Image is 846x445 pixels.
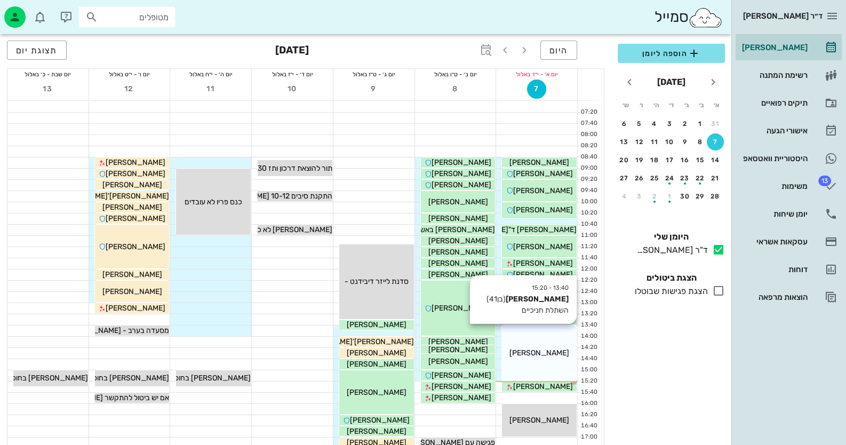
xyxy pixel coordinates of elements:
div: 16 [676,156,693,164]
div: 13:00 [578,298,600,307]
div: 11:40 [578,253,600,263]
button: 31 [707,115,724,132]
a: הוצאות מרפאה [736,284,842,310]
div: 1 [692,120,709,128]
div: 13:20 [578,309,600,319]
div: 24 [661,174,679,182]
div: 08:00 [578,130,600,139]
button: 1 [661,188,679,205]
button: 27 [616,170,633,187]
div: 15:40 [578,388,600,397]
div: 7 [707,138,724,146]
div: 31 [707,120,724,128]
a: תיקים רפואיים [736,90,842,116]
a: יומן שיחות [736,201,842,227]
span: [PERSON_NAME] [513,169,573,178]
button: חודש הבא [620,73,639,92]
div: ד"ר [PERSON_NAME] [633,244,708,257]
div: 13:40 [578,321,600,330]
span: תצוגת יום [16,45,58,55]
span: [PERSON_NAME]'[PERSON_NAME] [293,337,414,346]
span: [PERSON_NAME] [428,270,488,279]
button: 9 [676,133,693,150]
button: [DATE] [653,71,690,93]
div: 13 [616,138,633,146]
div: 14:20 [578,343,600,352]
div: 11:20 [578,242,600,251]
button: 2 [676,115,693,132]
div: 20 [616,156,633,164]
button: 10 [661,133,679,150]
div: 2 [676,120,693,128]
div: יום ג׳ - ט״ז באלול [333,69,414,80]
div: 9 [676,138,693,146]
span: [PERSON_NAME] [513,270,573,279]
span: 7 [528,84,546,93]
div: 17:00 [578,433,600,442]
button: היום [540,41,577,60]
img: SmileCloud logo [688,7,723,28]
button: 20 [616,152,633,169]
div: 10 [661,138,679,146]
span: [PERSON_NAME] [106,304,165,313]
div: 3 [631,193,648,200]
div: 08:20 [578,141,600,150]
div: תיקים רפואיים [740,99,808,107]
span: 10 [283,84,302,93]
button: 13 [38,80,58,99]
span: [PERSON_NAME] [347,427,406,436]
a: תגמשימות [736,173,842,199]
button: 15 [692,152,709,169]
span: [PERSON_NAME] בחופשה [164,374,251,383]
span: [PERSON_NAME] [428,337,488,346]
span: [PERSON_NAME] [350,416,410,425]
span: [PERSON_NAME] [106,242,165,251]
span: [PERSON_NAME] בחופשה [2,374,88,383]
div: 16:00 [578,399,600,408]
span: 8 [445,84,465,93]
div: עסקאות אשראי [740,237,808,246]
span: 13 [38,84,58,93]
button: 17 [661,152,679,169]
div: 12:20 [578,276,600,285]
span: 11 [201,84,220,93]
span: [PERSON_NAME] [432,169,491,178]
div: יום שבת - כ׳ באלול [7,69,89,80]
button: 29 [692,188,709,205]
span: [PERSON_NAME] [102,270,162,279]
h4: הצגת ביטולים [618,272,725,284]
div: 1 [661,193,679,200]
button: 24 [661,170,679,187]
button: 23 [676,170,693,187]
button: 9 [364,80,384,99]
div: [PERSON_NAME] [740,43,808,52]
a: אישורי הגעה [736,118,842,144]
div: 14 [707,156,724,164]
span: [PERSON_NAME] [513,259,573,268]
button: תצוגת יום [7,41,67,60]
button: 8 [445,80,465,99]
button: 6 [616,115,633,132]
span: [PERSON_NAME] [428,345,488,354]
button: 3 [631,188,648,205]
span: היום [549,45,568,55]
div: משימות [740,182,808,190]
div: 4 [616,193,633,200]
div: 15:00 [578,365,600,375]
button: 25 [646,170,663,187]
span: [PERSON_NAME] [509,416,569,425]
a: רשימת המתנה [736,62,842,88]
div: הוצאות מרפאה [740,293,808,301]
div: 8 [692,138,709,146]
div: 26 [631,174,648,182]
button: 12 [631,133,648,150]
div: 30 [676,193,693,200]
span: [PERSON_NAME] [428,357,488,366]
h4: היומן שלי [618,231,725,243]
button: 1 [692,115,709,132]
span: [PERSON_NAME] [428,248,488,257]
span: [PERSON_NAME] [102,203,162,212]
button: חודש שעבר [704,73,723,92]
button: 26 [631,170,648,187]
button: הוספה ליומן [618,44,725,63]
